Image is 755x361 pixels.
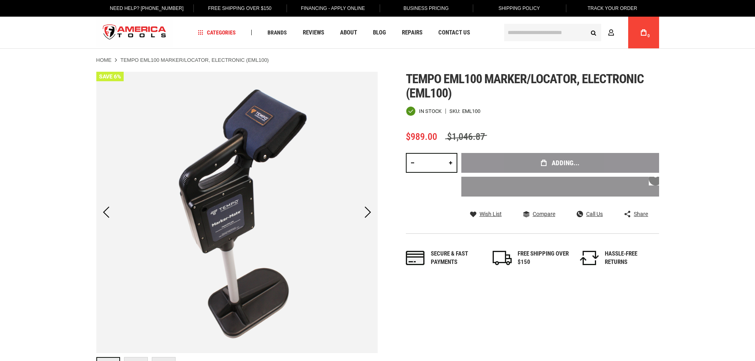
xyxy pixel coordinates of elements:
[523,210,555,218] a: Compare
[299,27,328,38] a: Reviews
[96,18,173,48] img: America Tools
[369,27,390,38] a: Blog
[194,27,239,38] a: Categories
[96,72,378,353] img: TEMPO EML100 MARKER/LOCATOR, ELECTRONIC (EML100)
[605,250,656,267] div: HASSLE-FREE RETURNS
[358,72,378,353] div: Next
[449,109,462,114] strong: SKU
[499,6,540,11] span: Shipping Policy
[493,251,512,265] img: shipping
[518,250,569,267] div: FREE SHIPPING OVER $150
[406,71,644,101] span: Tempo eml100 marker/locator, electronic (eml100)
[373,30,386,36] span: Blog
[96,18,173,48] a: store logo
[398,27,426,38] a: Repairs
[634,211,648,217] span: Share
[580,251,599,265] img: returns
[406,106,442,116] div: Availability
[336,27,361,38] a: About
[462,109,480,114] div: EML100
[340,30,357,36] span: About
[303,30,324,36] span: Reviews
[533,211,555,217] span: Compare
[198,30,236,35] span: Categories
[406,131,437,142] span: $989.00
[120,57,269,63] strong: TEMPO EML100 MARKER/LOCATOR, ELECTRONIC (EML100)
[480,211,502,217] span: Wish List
[435,27,474,38] a: Contact Us
[96,72,116,353] div: Previous
[470,210,502,218] a: Wish List
[96,57,112,64] a: Home
[438,30,470,36] span: Contact Us
[586,25,601,40] button: Search
[402,30,422,36] span: Repairs
[648,34,650,38] span: 0
[406,251,425,265] img: payments
[577,210,603,218] a: Call Us
[586,211,603,217] span: Call Us
[264,27,291,38] a: Brands
[445,131,487,142] span: $1,046.87
[419,109,442,114] span: In stock
[431,250,482,267] div: Secure & fast payments
[636,17,651,48] a: 0
[268,30,287,35] span: Brands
